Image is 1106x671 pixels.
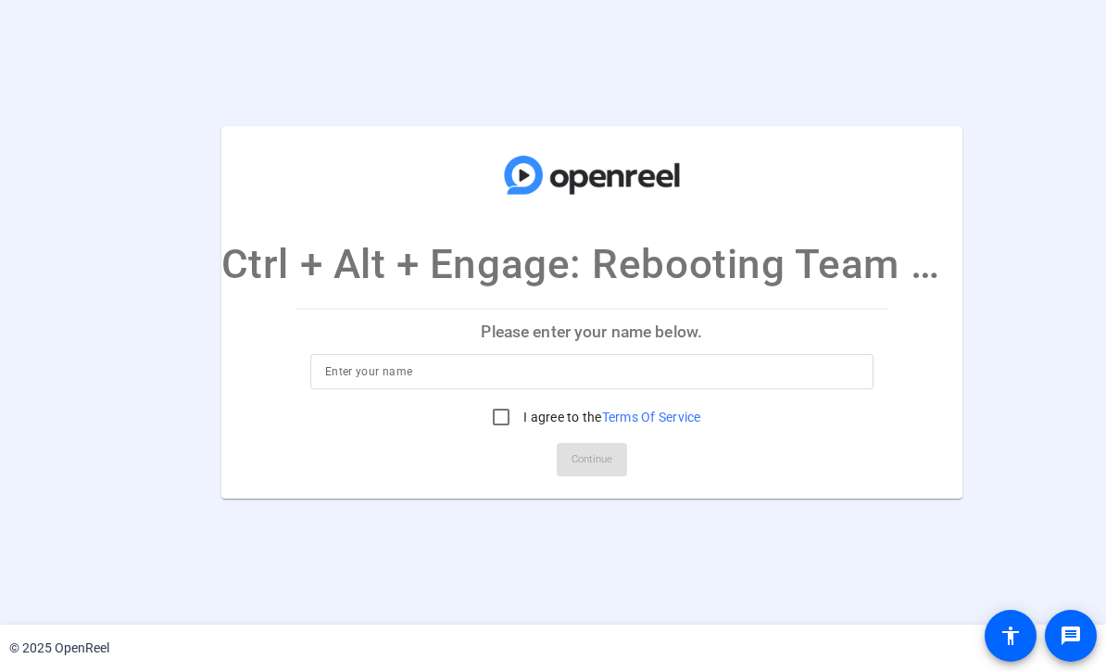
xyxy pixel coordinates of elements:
[295,310,888,354] p: Please enter your name below.
[221,234,962,295] p: Ctrl + Alt + Engage: Rebooting Team Engagement
[1060,625,1082,647] mat-icon: message
[499,145,685,206] img: company-logo
[9,639,109,658] div: © 2025 OpenReel
[602,410,701,424] a: Terms Of Service
[325,361,859,383] input: Enter your name
[520,408,701,426] label: I agree to the
[999,625,1022,647] mat-icon: accessibility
